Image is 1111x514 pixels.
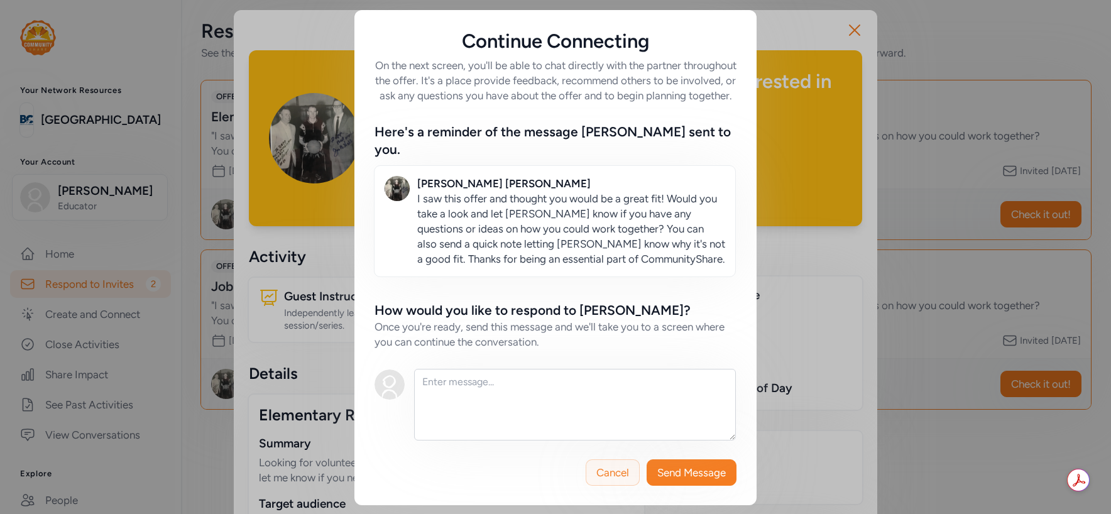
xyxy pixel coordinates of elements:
div: Once you're ready, send this message and we'll take you to a screen where you can continue the co... [375,319,736,349]
span: Send Message [657,465,726,480]
img: Avatar [375,369,405,400]
div: How would you like to respond to [PERSON_NAME]? [375,302,691,319]
h6: On the next screen, you'll be able to chat directly with the partner throughout the offer. It's a... [375,58,736,103]
div: [PERSON_NAME] [PERSON_NAME] [417,176,591,191]
img: Avatar [385,176,410,201]
div: Here's a reminder of the message [PERSON_NAME] sent to you. [375,123,736,158]
button: Cancel [586,459,640,486]
h5: Continue Connecting [375,30,736,53]
span: Cancel [596,465,629,480]
p: I saw this offer and thought you would be a great fit! Would you take a look and let [PERSON_NAME... [417,191,725,266]
button: Send Message [647,459,736,486]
